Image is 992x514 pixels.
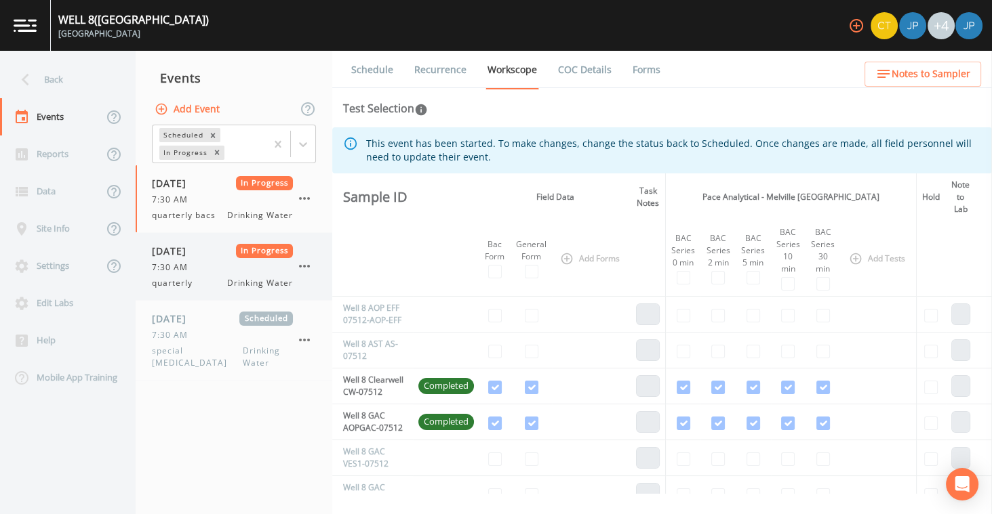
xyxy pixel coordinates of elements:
[916,173,945,221] th: Hold
[136,61,332,95] div: Events
[152,345,243,369] span: special [MEDICAL_DATA]
[152,244,196,258] span: [DATE]
[332,476,413,512] td: Well 8 GAC VES2-07512
[631,51,662,89] a: Forms
[332,297,413,333] td: Well 8 AOP EFF 07512-AOP-EFF
[485,51,539,89] a: Workscope
[811,226,835,275] div: BAC Series 30 min
[898,12,927,39] div: Joshua gere Paul
[332,368,413,404] td: Well 8 Clearwell CW-07512
[946,173,976,221] th: Note to Lab
[776,226,801,275] div: BAC Series 10 min
[671,232,696,269] div: BAC Series 0 min
[236,244,294,258] span: In Progress
[236,176,294,190] span: In Progress
[152,209,223,221] span: quarterly bacs
[899,12,926,39] img: 41241ef155101aa6d92a04480b0d0000
[418,379,474,393] span: Completed
[152,176,196,190] span: [DATE]
[159,146,210,160] div: In Progress
[366,131,981,169] div: This event has been started. To make changes, change the status back to Scheduled. Once changes a...
[479,173,631,221] th: Field Data
[152,97,225,122] button: Add Event
[58,28,209,40] div: [GEOGRAPHIC_DATA]
[152,261,196,274] span: 7:30 AM
[227,209,293,221] span: Drinking Water
[332,440,413,476] td: Well 8 GAC VES1-07512
[205,128,220,142] div: Remove Scheduled
[870,12,898,39] div: Chris Tobin
[892,66,970,83] span: Notes to Sampler
[485,238,505,263] div: Bac Form
[239,312,293,326] span: Scheduled
[349,51,395,89] a: Schedule
[412,51,469,89] a: Recurrence
[243,345,293,369] span: Drinking Water
[556,51,614,89] a: COC Details
[159,128,205,142] div: Scheduled
[14,19,37,32] img: logo
[343,100,428,116] div: Test Selection
[631,173,665,221] th: Task Notes
[865,62,981,87] button: Notes to Sampler
[706,232,730,269] div: BAC Series 2 min
[332,173,413,221] th: Sample ID
[414,103,428,116] svg: In this section you'll be able to select the analytical test to run, based on the media type, and...
[227,277,293,289] span: Drinking Water
[871,12,898,39] img: 7f2cab73c0e50dc3fbb7023805f649db
[58,12,209,28] div: WELL 8 ([GEOGRAPHIC_DATA])
[136,233,332,301] a: [DATE]In Progress7:30 AMquarterlyDrinking Water
[928,12,955,39] div: +4
[152,312,196,326] span: [DATE]
[955,12,983,39] img: 41241ef155101aa6d92a04480b0d0000
[418,415,474,429] span: Completed
[210,146,224,160] div: Remove In Progress
[152,194,196,206] span: 7:30 AM
[332,404,413,440] td: Well 8 GAC AOPGAC-07512
[136,301,332,381] a: [DATE]Scheduled7:30 AMspecial [MEDICAL_DATA]Drinking Water
[516,238,547,263] div: General Form
[741,232,766,269] div: BAC Series 5 min
[946,468,978,500] div: Open Intercom Messenger
[152,329,196,341] span: 7:30 AM
[332,333,413,368] td: Well 8 AST AS-07512
[152,277,201,289] span: quarterly
[136,165,332,233] a: [DATE]In Progress7:30 AMquarterly bacsDrinking Water
[665,173,916,221] th: Pace Analytical - Melville [GEOGRAPHIC_DATA]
